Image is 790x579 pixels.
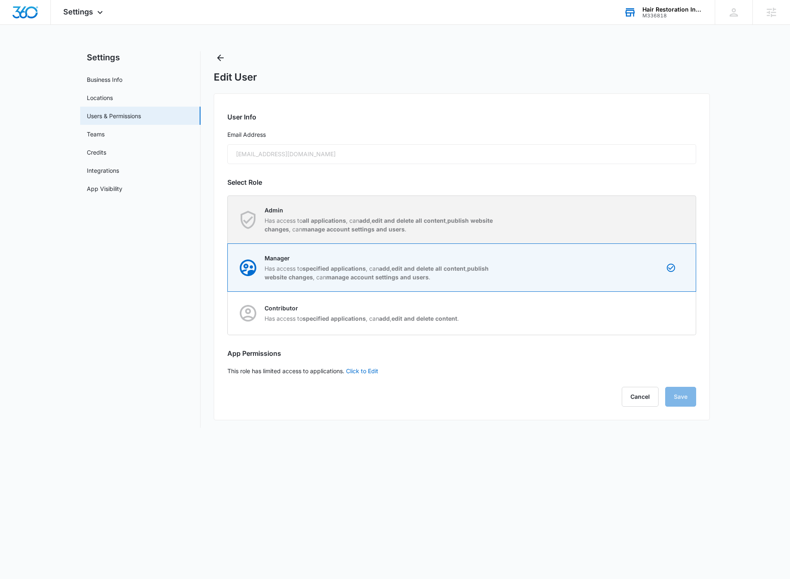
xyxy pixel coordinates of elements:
[214,71,257,83] h1: Edit User
[227,177,696,187] h2: Select Role
[87,112,141,120] a: Users & Permissions
[265,254,497,262] p: Manager
[87,184,122,193] a: App Visibility
[87,130,105,138] a: Teams
[227,130,696,139] label: Email Address
[642,6,703,13] div: account name
[227,112,696,122] h2: User Info
[302,226,405,233] strong: manage account settings and users
[265,216,497,234] p: Has access to , can , , , can .
[214,93,710,420] div: This role has limited access to applications.
[214,51,227,64] button: Back
[87,93,113,102] a: Locations
[391,315,457,322] strong: edit and delete content
[80,51,200,64] h2: Settings
[642,13,703,19] div: account id
[265,304,459,312] p: Contributor
[87,75,122,84] a: Business Info
[379,315,390,322] strong: add
[265,206,497,214] p: Admin
[622,387,659,407] button: Cancel
[326,274,429,281] strong: manage account settings and users
[265,264,497,281] p: Has access to , can , , , can .
[303,315,366,322] strong: specified applications
[391,265,465,272] strong: edit and delete all content
[87,148,106,157] a: Credits
[227,348,696,358] h2: App Permissions
[372,217,446,224] strong: edit and delete all content
[303,265,366,272] strong: specified applications
[87,166,119,175] a: Integrations
[303,217,346,224] strong: all applications
[265,314,459,323] p: Has access to , can , .
[346,367,378,374] a: Click to Edit
[63,7,93,16] span: Settings
[359,217,370,224] strong: add
[379,265,390,272] strong: add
